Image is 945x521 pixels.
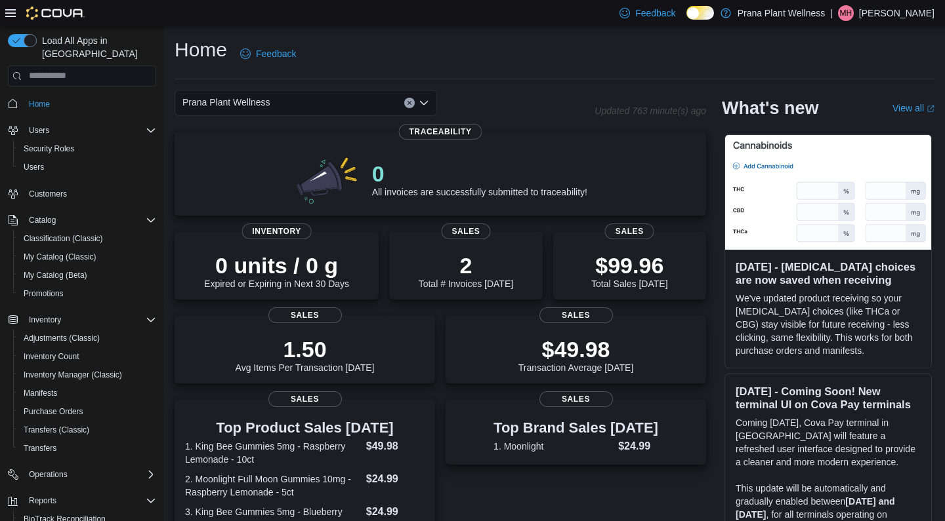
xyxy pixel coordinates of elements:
[13,266,161,284] button: My Catalog (Beta)
[419,98,429,108] button: Open list of options
[29,189,67,199] span: Customers
[13,402,161,421] button: Purchase Orders
[3,492,161,510] button: Reports
[18,385,156,401] span: Manifests
[24,186,72,202] a: Customers
[24,312,66,328] button: Inventory
[29,469,68,480] span: Operations
[29,125,49,136] span: Users
[13,248,161,266] button: My Catalog (Classic)
[185,440,361,466] dt: 1. King Bee Gummies 5mg - Raspberry Lemonade - 10ct
[18,249,156,265] span: My Catalog (Classic)
[18,267,156,283] span: My Catalog (Beta)
[13,284,161,303] button: Promotions
[24,370,122,380] span: Inventory Manager (Classic)
[398,124,482,140] span: Traceability
[24,123,156,138] span: Users
[268,391,342,407] span: Sales
[24,351,79,362] span: Inventory Count
[24,96,55,112] a: Home
[29,215,56,225] span: Catalog
[241,223,312,239] span: Inventory
[18,141,79,157] a: Security Roles
[24,493,156,509] span: Reports
[18,249,102,265] a: My Catalog (Classic)
[182,94,270,110] span: Prana Plant Wellness
[838,5,854,21] div: Matt Humbert
[18,404,156,419] span: Purchase Orders
[366,438,425,454] dd: $49.98
[235,41,301,67] a: Feedback
[3,311,161,329] button: Inventory
[18,349,156,364] span: Inventory Count
[595,106,706,116] p: Updated 763 minute(s) ago
[175,37,227,63] h1: Home
[24,443,56,453] span: Transfers
[419,252,513,279] p: 2
[635,7,675,20] span: Feedback
[29,315,61,325] span: Inventory
[29,495,56,506] span: Reports
[26,7,85,20] img: Cova
[268,307,342,323] span: Sales
[366,504,425,520] dd: $24.99
[686,6,714,20] input: Dark Mode
[738,5,826,21] p: Prana Plant Wellness
[24,185,156,202] span: Customers
[185,420,425,436] h3: Top Product Sales [DATE]
[24,233,103,244] span: Classification (Classic)
[24,388,57,398] span: Manifests
[618,438,658,454] dd: $24.99
[236,336,375,373] div: Avg Items Per Transaction [DATE]
[18,286,69,301] a: Promotions
[24,493,62,509] button: Reports
[24,252,96,262] span: My Catalog (Classic)
[24,312,156,328] span: Inventory
[18,159,49,175] a: Users
[185,473,361,499] dt: 2. Moonlight Full Moon Gummies 10mg - Raspberry Lemonade - 5ct
[722,98,818,119] h2: What's new
[293,153,362,205] img: 0
[13,140,161,158] button: Security Roles
[24,123,54,138] button: Users
[605,223,654,239] span: Sales
[13,229,161,248] button: Classification (Classic)
[18,330,156,346] span: Adjustments (Classic)
[493,420,658,436] h3: Top Brand Sales [DATE]
[18,231,108,246] a: Classification (Classic)
[840,5,852,21] span: MH
[3,94,161,113] button: Home
[372,161,587,197] div: All invoices are successfully submitted to traceability!
[18,267,93,283] a: My Catalog (Beta)
[24,333,100,343] span: Adjustments (Classic)
[24,467,73,482] button: Operations
[3,184,161,203] button: Customers
[518,336,634,362] p: $49.98
[13,366,161,384] button: Inventory Manager (Classic)
[204,252,349,279] p: 0 units / 0 g
[24,425,89,435] span: Transfers (Classic)
[736,416,921,469] p: Coming [DATE], Cova Pay terminal in [GEOGRAPHIC_DATA] will feature a refreshed user interface des...
[591,252,667,279] p: $99.96
[24,467,156,482] span: Operations
[236,336,375,362] p: 1.50
[18,440,62,456] a: Transfers
[24,406,83,417] span: Purchase Orders
[736,292,921,357] p: We've updated product receiving so your [MEDICAL_DATA] choices (like THCa or CBG) stay visible fo...
[13,347,161,366] button: Inventory Count
[591,252,667,289] div: Total Sales [DATE]
[18,231,156,246] span: Classification (Classic)
[13,384,161,402] button: Manifests
[372,161,587,187] p: 0
[18,349,85,364] a: Inventory Count
[24,162,44,172] span: Users
[419,252,513,289] div: Total # Invoices [DATE]
[493,440,613,453] dt: 1. Moonlight
[18,141,156,157] span: Security Roles
[18,286,156,301] span: Promotions
[830,5,833,21] p: |
[13,439,161,457] button: Transfers
[441,223,490,239] span: Sales
[736,385,921,411] h3: [DATE] - Coming Soon! New terminal UI on Cova Pay terminals
[892,103,934,113] a: View allExternal link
